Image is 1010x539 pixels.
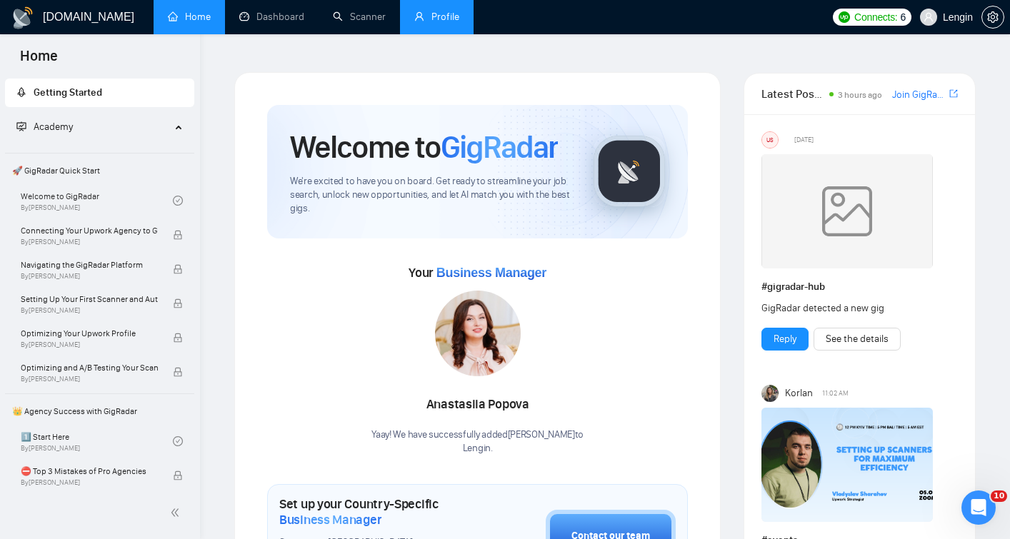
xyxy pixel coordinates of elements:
span: setting [982,11,1004,23]
span: user [924,12,934,22]
a: Welcome to GigRadarBy[PERSON_NAME] [21,185,173,216]
a: homeHome [168,11,211,23]
span: 6 [900,9,906,25]
a: export [949,87,958,101]
button: See the details [814,328,901,351]
span: lock [173,298,183,308]
span: Navigating the GigRadar Platform [21,258,158,272]
span: Your [409,265,546,281]
span: Connecting Your Upwork Agency to GigRadar [21,223,158,238]
a: See the details [826,331,889,347]
h1: Set up your Country-Specific [279,496,474,528]
img: logo [11,6,34,29]
span: We're excited to have you on board. Get ready to streamline your job search, unlock new opportuni... [290,175,571,216]
li: Getting Started [5,79,194,107]
span: Setting Up Your First Scanner and Auto-Bidder [21,292,158,306]
img: 1686131229812-7.jpg [435,291,521,376]
span: 3 hours ago [838,90,882,100]
span: Academy [16,121,73,133]
span: lock [173,367,183,377]
span: fund-projection-screen [16,121,26,131]
span: ⛔ Top 3 Mistakes of Pro Agencies [21,464,158,478]
a: 1️⃣ Start HereBy[PERSON_NAME] [21,425,173,457]
span: By [PERSON_NAME] [21,306,158,315]
a: userProfile [414,11,459,23]
img: F09DQRWLC0N-Event%20with%20Vlad%20Sharahov.png [761,408,933,522]
span: export [949,88,958,99]
span: 11:02 AM [822,387,849,400]
span: lock [173,230,183,240]
img: upwork-logo.png [839,11,850,23]
div: Yaay! We have successfully added [PERSON_NAME] to [371,428,584,455]
span: Business Manager [436,266,546,280]
a: Reply [774,331,796,347]
a: Join GigRadar Slack Community [892,87,946,103]
span: Academy [34,121,73,133]
span: check-circle [173,436,183,446]
span: By [PERSON_NAME] [21,478,158,487]
span: 10 [991,490,1007,502]
p: Lengin . [371,442,584,455]
span: Korlan [785,386,813,401]
span: 🚀 GigRadar Quick Start [6,156,193,185]
img: weqQh+iSagEgQAAAABJRU5ErkJggg== [761,154,933,268]
span: rocket [16,87,26,97]
div: GigRadar detected a new gig [761,301,919,316]
span: lock [173,470,183,480]
span: lock [173,264,183,274]
a: searchScanner [333,11,386,23]
span: lock [173,333,183,343]
span: By [PERSON_NAME] [21,272,158,281]
span: double-left [170,505,184,520]
iframe: Intercom live chat [961,490,996,525]
span: Getting Started [34,86,102,99]
h1: Welcome to [290,128,558,166]
span: Home [9,46,69,76]
span: Connects: [854,9,897,25]
img: Korlan [761,385,779,402]
h1: # gigradar-hub [761,279,958,295]
span: Latest Posts from the GigRadar Community [761,85,825,103]
span: [DATE] [794,134,814,146]
button: setting [981,6,1004,29]
span: Optimizing and A/B Testing Your Scanner for Better Results [21,361,158,375]
span: 👑 Agency Success with GigRadar [6,397,193,425]
span: By [PERSON_NAME] [21,341,158,349]
img: gigradar-logo.png [594,136,665,207]
div: Anastasiia Popova [371,393,584,417]
a: dashboardDashboard [239,11,304,23]
div: US [762,132,778,148]
button: Reply [761,328,809,351]
span: Business Manager [279,512,381,528]
span: GigRadar [441,128,558,166]
span: Optimizing Your Upwork Profile [21,326,158,341]
span: By [PERSON_NAME] [21,375,158,383]
span: By [PERSON_NAME] [21,238,158,246]
span: check-circle [173,196,183,206]
a: setting [981,11,1004,23]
